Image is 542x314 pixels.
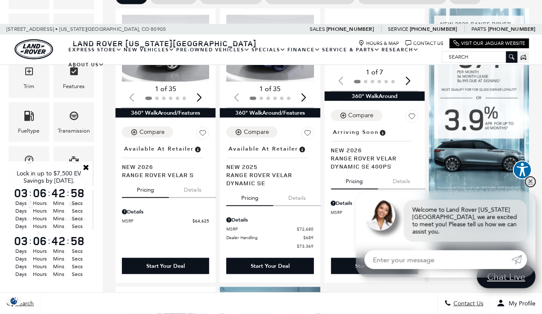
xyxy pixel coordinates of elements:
[67,187,69,199] span: :
[244,128,269,136] div: Compare
[410,26,457,33] a: [PHONE_NUMBER]
[406,40,443,47] a: Contact Us
[58,126,90,136] div: Transmission
[122,179,169,198] button: pricing tab
[69,263,86,270] span: Secs
[331,170,378,189] button: pricing tab
[378,170,426,189] button: details tab
[32,199,48,207] span: Hours
[381,42,420,57] a: Research
[331,154,412,170] span: Range Rover Velar Dynamic SE 400PS
[404,200,527,242] div: Welcome to Land Rover [US_STATE][GEOGRAPHIC_DATA], we are excited to meet you! Please tell us how...
[68,38,262,48] a: Land Rover [US_STATE][GEOGRAPHIC_DATA]
[13,263,29,270] span: Days
[9,102,49,142] div: FueltypeFueltype
[50,247,67,255] span: Mins
[226,234,314,241] a: Dealer Handling $689
[32,247,48,255] span: Hours
[226,143,314,187] a: Available at RetailerNew 2025Range Rover Velar Dynamic SE
[226,127,278,138] button: Compare Vehicle
[13,199,29,207] span: Days
[151,24,166,35] span: 80905
[196,127,209,143] button: Save Vehicle
[139,128,165,136] div: Compare
[122,208,209,216] div: Pricing Details - Range Rover Velar S
[297,226,314,232] span: $72,680
[24,64,34,82] span: Trim
[349,112,374,119] div: Compare
[333,127,379,137] span: Arriving Soon
[69,153,79,170] span: Engine
[226,226,314,232] a: MSRP $72,680
[226,216,314,224] div: Pricing Details - Range Rover Velar Dynamic SE
[24,109,34,126] span: Fueltype
[13,235,29,247] span: 03
[304,234,314,241] span: $689
[48,234,50,247] span: :
[50,270,67,278] span: Mins
[331,126,418,170] a: Arriving SoonNew 2026Range Rover Velar Dynamic SE 400PS
[228,144,298,154] span: Available at Retailer
[73,38,257,48] span: Land Rover [US_STATE][GEOGRAPHIC_DATA]
[122,218,193,224] span: MSRP
[69,247,86,255] span: Secs
[251,42,287,57] a: Specials
[18,126,40,136] div: Fueltype
[169,179,216,198] button: details tab
[301,127,314,143] button: Save Vehicle
[69,199,86,207] span: Secs
[69,235,86,247] span: 58
[298,144,306,154] span: Vehicle is in stock and ready for immediate delivery. Due to demand, availability is subject to c...
[67,234,69,247] span: :
[331,110,382,121] button: Compare Vehicle
[13,215,29,222] span: Days
[13,222,29,230] span: Days
[9,58,49,98] div: TrimTrim
[50,199,67,207] span: Mins
[451,300,483,307] span: Contact Us
[29,187,32,199] span: :
[122,171,203,179] span: Range Rover Velar S
[68,42,442,72] nav: Main Navigation
[123,42,175,57] a: New Vehicles
[50,235,67,247] span: 42
[82,163,90,171] a: Close
[32,222,48,230] span: Hours
[355,262,394,270] div: Start Your Deal
[32,255,48,263] span: Hours
[513,160,532,179] button: Explore your accessibility options
[15,39,53,59] a: land-rover
[69,109,79,126] span: Transmission
[122,218,209,224] a: MSRP $64,625
[6,24,58,35] span: [STREET_ADDRESS] •
[193,218,209,224] span: $64,625
[193,88,205,107] div: Next slide
[69,187,86,199] span: 58
[15,39,53,59] img: Land Rover
[50,222,67,230] span: Mins
[122,127,173,138] button: Compare Vehicle
[122,163,203,171] span: New 2026
[68,42,123,57] a: EXPRESS STORE
[287,42,321,57] a: Finance
[69,64,79,82] span: Features
[488,26,536,33] a: [PHONE_NUMBER]
[175,42,251,57] a: Pre-Owned Vehicles
[50,215,67,222] span: Mins
[226,234,303,241] span: Dealer Handling
[331,258,418,274] div: Start Your Deal
[69,207,86,215] span: Secs
[32,207,48,215] span: Hours
[251,262,290,270] div: Start Your Deal
[32,235,48,247] span: 06
[297,243,314,249] span: $73,369
[50,263,67,270] span: Mins
[364,200,395,231] img: Agent profile photo
[69,255,86,263] span: Secs
[50,187,67,199] span: 42
[9,146,49,186] div: MileageMileage
[220,108,320,118] div: 360° WalkAround/Features
[122,258,209,274] div: Start Your Deal
[50,207,67,215] span: Mins
[68,57,105,72] a: About Us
